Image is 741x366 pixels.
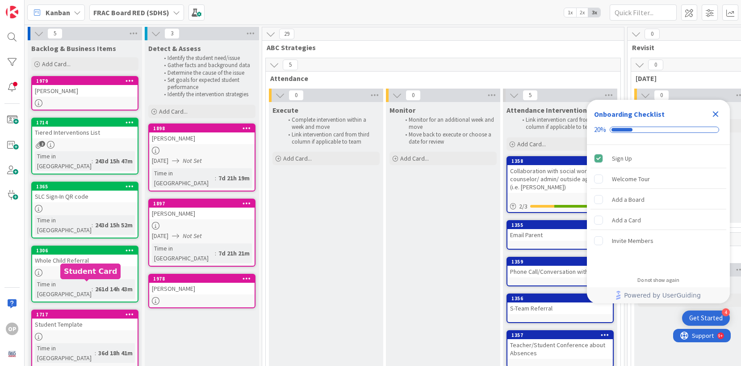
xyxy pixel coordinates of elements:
[400,154,429,162] span: Add Card...
[594,126,723,134] div: Checklist progress: 20%
[708,107,723,121] div: Close Checklist
[283,116,378,131] li: Complete intervention within a week and move
[149,208,255,219] div: [PERSON_NAME]
[159,91,254,98] li: Identify the intervention strategies
[32,255,138,266] div: Whole Child Referral
[279,29,294,39] span: 29
[159,77,254,91] li: Set goals for expected student performance
[159,55,254,62] li: Identify the student need/issue
[507,258,613,277] div: 1359Phone Call/Conversation with parent
[31,182,138,238] a: 1365SLC Sign-In QR codeTime in [GEOGRAPHIC_DATA]:243d 15h 52m
[587,100,730,303] div: Checklist Container
[612,194,645,205] div: Add a Board
[511,259,613,265] div: 1359
[594,109,665,119] div: Onboarding Checklist
[283,60,298,70] span: 5
[152,156,168,166] span: [DATE]
[591,287,725,303] a: Powered by UserGuiding
[389,106,415,115] span: Monitor
[590,169,726,189] div: Welcome Tour is incomplete.
[152,231,168,241] span: [DATE]
[32,319,138,330] div: Student Template
[507,106,590,115] span: Attendance Interventions
[148,123,255,192] a: 1898[PERSON_NAME][DATE]Not SetTime in [GEOGRAPHIC_DATA]:7d 21h 19m
[93,220,135,230] div: 243d 15h 52m
[645,29,660,39] span: 0
[400,131,495,146] li: Move back to execute or choose a date for review
[148,199,255,267] a: 1897[PERSON_NAME][DATE]Not SetTime in [GEOGRAPHIC_DATA]:7d 21h 21m
[152,243,215,263] div: Time in [GEOGRAPHIC_DATA]
[93,8,169,17] b: FRAC Board RED (SDHS)
[31,118,138,174] a: 1714Tiered Interventions ListTime in [GEOGRAPHIC_DATA]:243d 15h 47m
[159,62,254,69] li: Gather facts and background data
[590,190,726,209] div: Add a Board is incomplete.
[283,154,312,162] span: Add Card...
[610,4,677,21] input: Quick Filter...
[682,311,730,326] div: Open Get Started checklist, remaining modules: 4
[149,124,255,144] div: 1898[PERSON_NAME]
[654,90,669,101] span: 0
[32,85,138,97] div: [PERSON_NAME]
[153,200,255,207] div: 1897
[35,343,95,363] div: Time in [GEOGRAPHIC_DATA]
[507,156,614,213] a: 1358Collaboration with social worker/ counselor/ admin/ outside agencies (i.e. [PERSON_NAME])2/3
[149,275,255,294] div: 1978[PERSON_NAME]
[624,290,701,301] span: Powered by UserGuiding
[32,247,138,255] div: 1306
[36,78,138,84] div: 1979
[32,183,138,191] div: 1365
[32,311,138,319] div: 1717
[93,284,135,294] div: 261d 14h 43m
[590,231,726,251] div: Invite Members is incomplete.
[216,248,252,258] div: 7d 21h 21m
[507,294,614,323] a: 1356S-Team Referral
[587,287,730,303] div: Footer
[32,127,138,138] div: Tiered Interventions List
[507,229,613,241] div: Email Parent
[32,119,138,127] div: 1714
[64,267,117,276] h5: Student Card
[47,28,63,39] span: 5
[92,220,93,230] span: :
[164,28,180,39] span: 3
[517,140,546,148] span: Add Card...
[590,149,726,168] div: Sign Up is complete.
[35,215,92,235] div: Time in [GEOGRAPHIC_DATA]
[36,183,138,190] div: 1365
[32,119,138,138] div: 1714Tiered Interventions List
[507,339,613,359] div: Teacher/Student Conference about Absences
[648,60,663,70] span: 0
[31,246,138,302] a: 1306Whole Child ReferralTime in [GEOGRAPHIC_DATA]:261d 14h 43m
[32,183,138,202] div: 1365SLC Sign-In QR code
[35,279,92,299] div: Time in [GEOGRAPHIC_DATA]
[406,90,421,101] span: 0
[183,232,202,240] i: Not Set
[637,277,679,284] div: Do not show again
[612,235,653,246] div: Invite Members
[283,131,378,146] li: Link intervention card from third column if applicable to team
[507,157,613,193] div: 1358Collaboration with social worker/ counselor/ admin/ outside agencies (i.e. [PERSON_NAME])
[523,90,538,101] span: 5
[267,43,613,52] span: ABC Strategies
[149,283,255,294] div: [PERSON_NAME]
[95,348,96,358] span: :
[517,116,612,131] li: Link intervention card from this column if applicable to team
[149,132,255,144] div: [PERSON_NAME]
[149,124,255,132] div: 1898
[564,8,576,17] span: 1x
[507,258,613,266] div: 1359
[215,248,216,258] span: :
[31,76,138,111] a: 1979[PERSON_NAME]
[636,74,741,83] span: August 2024
[507,220,614,250] a: 1355Email Parent
[31,44,116,53] span: Backlog & Business Items
[19,1,41,12] span: Support
[92,156,93,166] span: :
[32,77,138,97] div: 1979[PERSON_NAME]
[45,4,50,11] div: 9+
[507,165,613,193] div: Collaboration with social worker/ counselor/ admin/ outside agencies (i.e. [PERSON_NAME])
[594,126,606,134] div: 20%
[153,276,255,282] div: 1978
[507,294,613,302] div: 1356
[689,314,723,323] div: Get Started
